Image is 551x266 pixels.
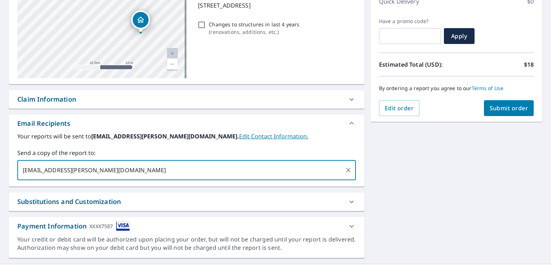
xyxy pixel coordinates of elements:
span: Apply [450,32,469,40]
div: Substitutions and Customization [9,192,365,211]
div: Email Recipients [17,119,70,128]
div: Payment InformationXXXX7587cardImage [9,217,365,235]
div: Dropped pin, building 1, Residential property, 12520 Polk St Crown Point, IN 46307 [131,10,150,33]
a: Current Level 20, Zoom Out [167,59,178,70]
p: Estimated Total (USD): [379,60,457,69]
label: Your reports will be sent to [17,132,356,141]
button: Apply [444,28,475,44]
div: Email Recipients [9,115,365,132]
b: [EMAIL_ADDRESS][PERSON_NAME][DOMAIN_NAME]. [91,132,239,140]
a: Terms of Use [472,85,504,92]
button: Submit order [484,100,534,116]
div: XXXX7587 [89,221,113,231]
p: [STREET_ADDRESS] [198,1,353,10]
div: Claim Information [17,94,76,104]
p: $18 [524,60,534,69]
p: ( renovations, additions, etc. ) [209,28,299,36]
p: By ordering a report you agree to our [379,85,534,92]
img: cardImage [116,221,130,231]
a: Current Level 20, Zoom In Disabled [167,48,178,59]
div: Substitutions and Customization [17,197,121,207]
p: Changes to structures in last 4 years [209,21,299,28]
a: EditContactInfo [239,132,308,140]
label: Send a copy of the report to: [17,148,356,157]
span: Submit order [490,104,528,112]
label: Have a promo code? [379,18,441,25]
div: Your credit or debit card will be authorized upon placing your order, but will not be charged unt... [17,235,356,252]
div: Payment Information [17,221,130,231]
div: Claim Information [9,90,365,108]
span: Edit order [385,104,414,112]
button: Clear [343,165,353,175]
button: Edit order [379,100,420,116]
